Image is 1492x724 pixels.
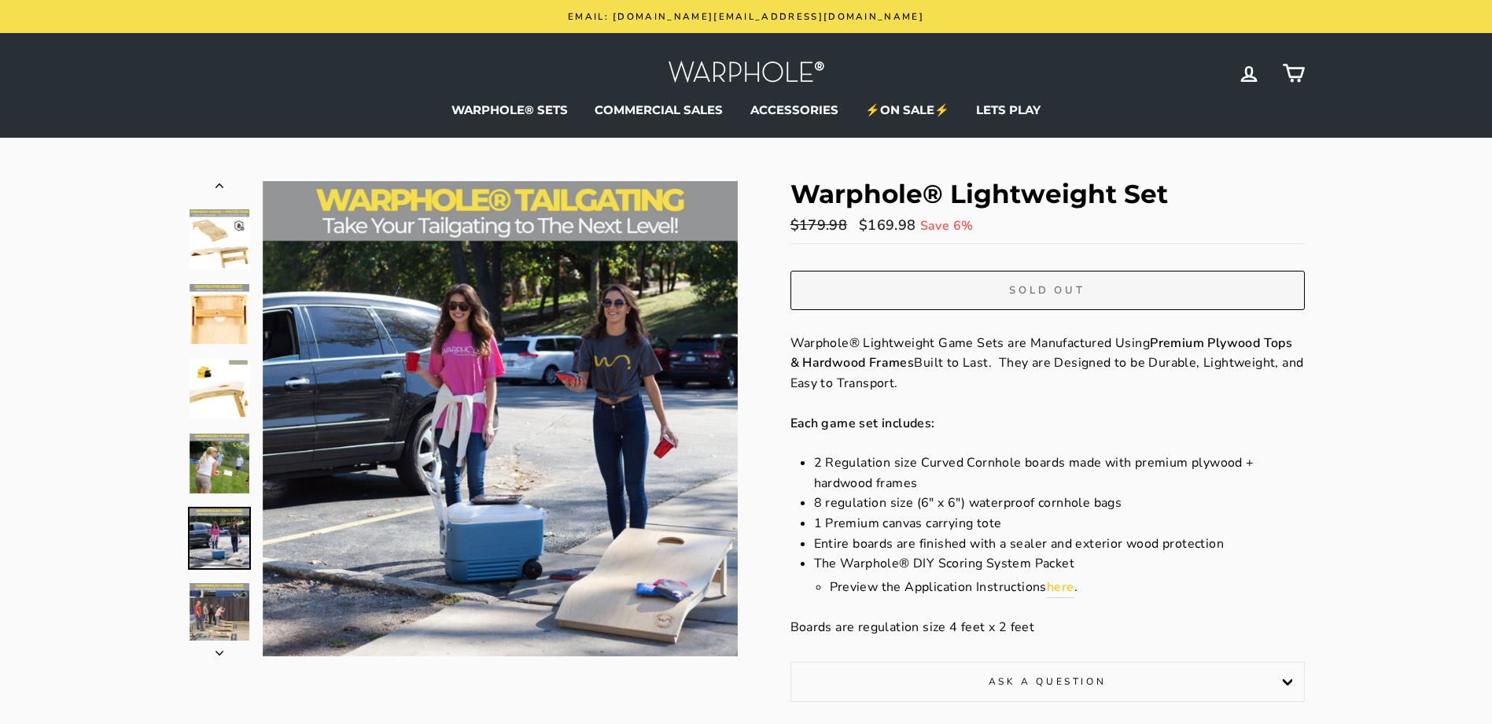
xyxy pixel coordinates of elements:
li: The Warphole® DIY Scoring System Packet [814,554,1305,598]
span: Warphole® Lightweight Game Sets are Manufactured Using Built to Last. They are Designed to be Dur... [790,334,1304,392]
a: ACCESSORIES [739,98,850,122]
button: Sold Out [790,271,1305,310]
span: $179.98 [790,214,852,237]
span: Sold Out [1009,283,1085,297]
img: Warphole® Lightweight Set [190,583,249,643]
a: Email: [DOMAIN_NAME][EMAIL_ADDRESS][DOMAIN_NAME] [192,8,1301,25]
img: Warphole® Lightweight Set [190,434,249,493]
button: Ask a question [790,662,1305,701]
ul: Primary [188,98,1305,122]
a: here [1047,578,1074,599]
span: Save 6% [920,217,974,235]
li: 1 Premium canvas carrying tote [814,514,1305,534]
img: Warphole® Lightweight Set [190,359,249,419]
h1: Warphole® Lightweight Set [790,181,1305,207]
a: WARPHOLE® SETS [440,98,580,122]
strong: Each game set includes: [790,415,935,432]
span: here [1047,578,1074,596]
img: Warphole® Lightweight Set [190,284,249,344]
a: ⚡ON SALE⚡ [853,98,961,122]
button: Next [188,641,251,656]
img: Warphole® Lightweight Set [190,508,249,568]
span: $169.98 [859,216,916,235]
span: Email: [DOMAIN_NAME][EMAIL_ADDRESS][DOMAIN_NAME] [568,10,924,23]
li: Entire boards are finished with a sealer and exterior wood protection [814,534,1305,555]
li: Preview the Application Instructions . [830,578,1305,599]
button: Previous [188,181,251,197]
a: COMMERCIAL SALES [583,98,735,122]
a: LETS PLAY [964,98,1052,122]
p: Boards are regulation size 4 feet x 2 feet [790,618,1305,638]
img: Warphole® Lightweight Set [190,209,249,269]
img: Warphole [668,57,825,90]
li: 8 regulation size (6" x 6") waterproof cornhole bags [814,493,1305,514]
li: 2 Regulation size Curved Cornhole boards made with premium plywood + hardwood frames [814,453,1305,493]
